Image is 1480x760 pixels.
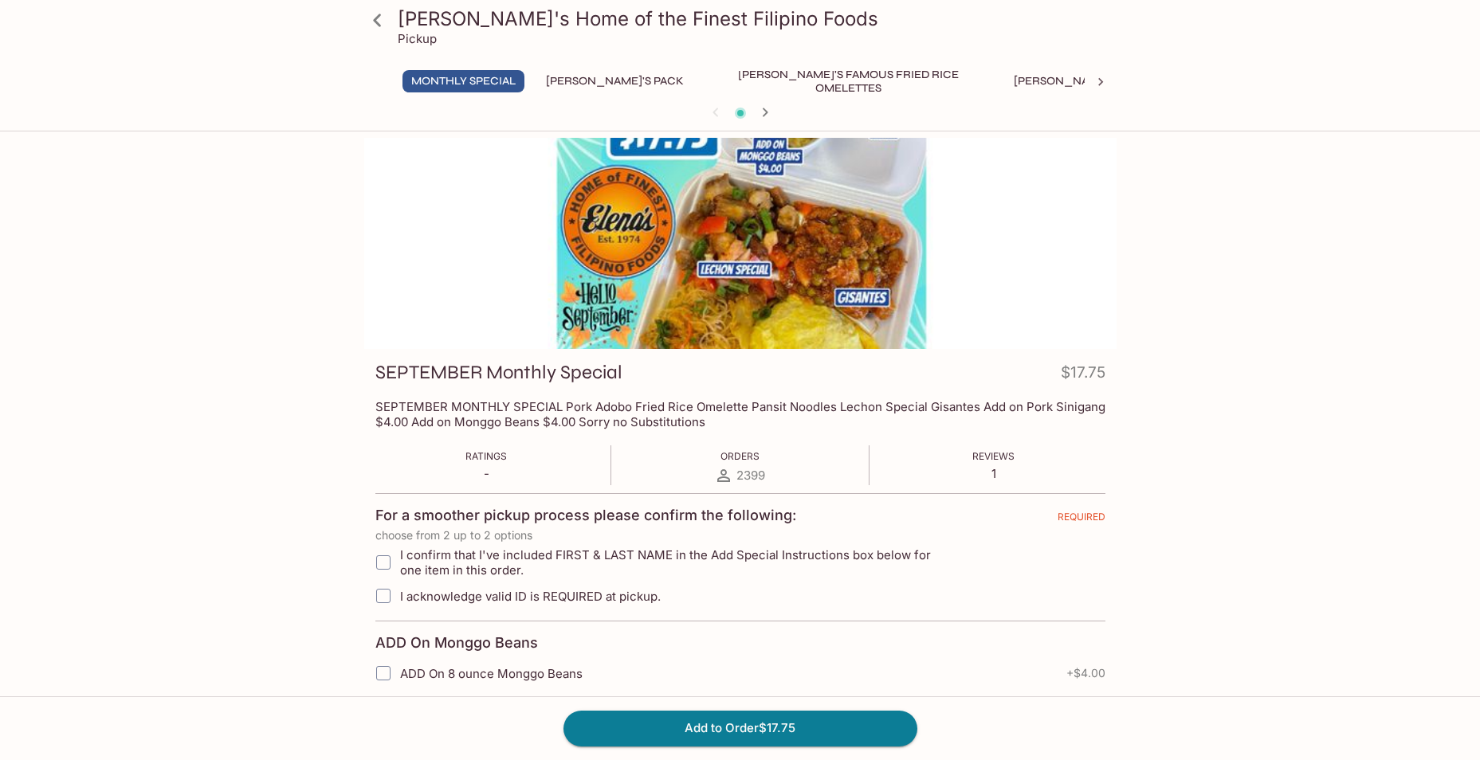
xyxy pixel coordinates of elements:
span: I acknowledge valid ID is REQUIRED at pickup. [400,589,661,604]
button: [PERSON_NAME]'s Mixed Plates [1005,70,1208,92]
h3: SEPTEMBER Monthly Special [375,360,622,385]
button: [PERSON_NAME]'s Famous Fried Rice Omelettes [705,70,992,92]
p: Pickup [398,31,437,46]
span: Orders [720,450,760,462]
div: SEPTEMBER Monthly Special [364,138,1117,349]
p: SEPTEMBER MONTHLY SPECIAL Pork Adobo Fried Rice Omelette Pansit Noodles Lechon Special Gisantes A... [375,399,1105,429]
p: - [465,466,507,481]
h4: ADD On Monggo Beans [375,634,538,652]
button: Add to Order$17.75 [563,711,917,746]
p: 1 [972,466,1015,481]
h3: [PERSON_NAME]'s Home of the Finest Filipino Foods [398,6,1110,31]
h4: $17.75 [1061,360,1105,391]
span: Reviews [972,450,1015,462]
button: Monthly Special [402,70,524,92]
span: I confirm that I've included FIRST & LAST NAME in the Add Special Instructions box below for one ... [400,547,952,578]
span: ADD On 8 ounce Monggo Beans [400,666,583,681]
h4: For a smoother pickup process please confirm the following: [375,507,796,524]
span: + $4.00 [1066,667,1105,680]
button: [PERSON_NAME]'s Pack [537,70,693,92]
span: Ratings [465,450,507,462]
span: REQUIRED [1058,511,1105,529]
p: choose from 2 up to 2 options [375,529,1105,542]
span: 2399 [736,468,765,483]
